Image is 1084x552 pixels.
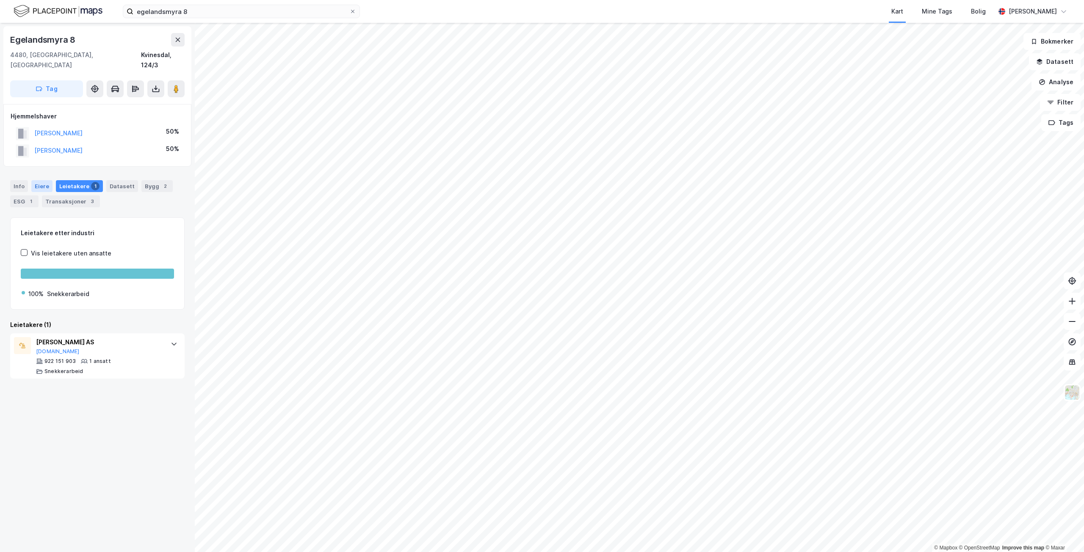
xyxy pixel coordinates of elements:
[166,144,179,154] div: 50%
[1064,384,1080,401] img: Z
[21,228,174,238] div: Leietakere etter industri
[1029,53,1081,70] button: Datasett
[934,545,957,551] a: Mapbox
[922,6,952,16] div: Mine Tags
[106,180,138,192] div: Datasett
[141,180,173,192] div: Bygg
[1041,114,1081,131] button: Tags
[47,289,89,299] div: Snekkerarbeid
[10,50,141,70] div: 4480, [GEOGRAPHIC_DATA], [GEOGRAPHIC_DATA]
[14,4,102,19] img: logo.f888ab2527a4732fd821a326f86c7f29.svg
[1031,74,1081,91] button: Analyse
[89,358,111,365] div: 1 ansatt
[44,368,83,375] div: Snekkerarbeid
[1042,511,1084,552] iframe: Chat Widget
[1042,511,1084,552] div: Kontrollprogram for chat
[31,180,53,192] div: Eiere
[31,248,111,258] div: Vis leietakere uten ansatte
[10,80,83,97] button: Tag
[141,50,185,70] div: Kvinesdal, 124/3
[42,195,100,207] div: Transaksjoner
[91,182,100,190] div: 1
[10,33,77,47] div: Egelandsmyra 8
[1009,6,1057,16] div: [PERSON_NAME]
[1023,33,1081,50] button: Bokmerker
[971,6,986,16] div: Bolig
[161,182,169,190] div: 2
[10,180,28,192] div: Info
[959,545,1000,551] a: OpenStreetMap
[11,111,184,121] div: Hjemmelshaver
[133,5,349,18] input: Søk på adresse, matrikkel, gårdeiere, leietakere eller personer
[28,289,44,299] div: 100%
[56,180,103,192] div: Leietakere
[27,197,35,206] div: 1
[10,195,39,207] div: ESG
[1002,545,1044,551] a: Improve this map
[1040,94,1081,111] button: Filter
[36,337,162,347] div: [PERSON_NAME] AS
[36,348,80,355] button: [DOMAIN_NAME]
[10,320,185,330] div: Leietakere (1)
[44,358,76,365] div: 922 151 903
[88,197,97,206] div: 3
[166,126,179,137] div: 50%
[891,6,903,16] div: Kart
